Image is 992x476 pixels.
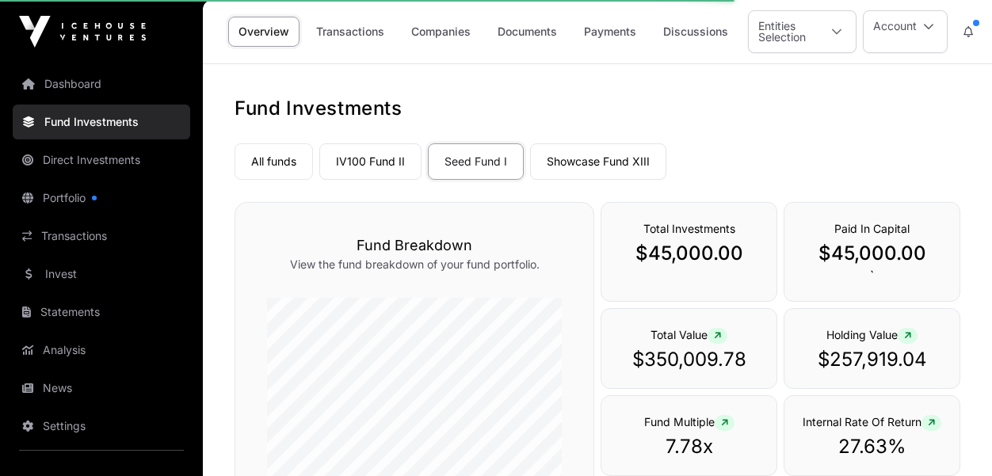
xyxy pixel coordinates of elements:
a: Invest [13,257,190,291]
a: Overview [228,17,300,47]
a: Statements [13,295,190,329]
p: 27.63% [800,434,944,459]
p: $45,000.00 [617,241,761,266]
a: Transactions [306,17,395,47]
a: Discussions [653,17,738,47]
a: Analysis [13,333,190,367]
a: News [13,371,190,406]
h1: Fund Investments [235,96,960,121]
a: Transactions [13,219,190,253]
p: View the fund breakdown of your fund portfolio. [267,257,562,272]
a: Documents [487,17,567,47]
a: Showcase Fund XIII [530,143,666,180]
a: Companies [401,17,481,47]
div: ` [784,202,960,302]
a: All funds [235,143,313,180]
a: Payments [574,17,647,47]
p: $257,919.04 [800,347,944,372]
img: Icehouse Ventures Logo [19,16,146,48]
a: Dashboard [13,67,190,101]
span: Paid In Capital [834,222,910,235]
span: Total Investments [643,222,735,235]
span: Holding Value [826,328,918,341]
p: $45,000.00 [800,241,944,266]
a: IV100 Fund II [319,143,422,180]
span: Fund Multiple [644,415,734,428]
a: Seed Fund I [428,143,524,180]
a: Direct Investments [13,143,190,177]
p: 7.78x [617,434,761,459]
a: Settings [13,409,190,444]
h3: Fund Breakdown [267,234,562,257]
iframe: Chat Widget [913,400,992,476]
div: Entities Selection [749,11,818,52]
a: Fund Investments [13,105,190,139]
button: Account [863,10,948,53]
span: Internal Rate Of Return [803,415,941,428]
a: Portfolio [13,181,190,215]
p: $350,009.78 [617,347,761,372]
span: Total Value [651,328,727,341]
